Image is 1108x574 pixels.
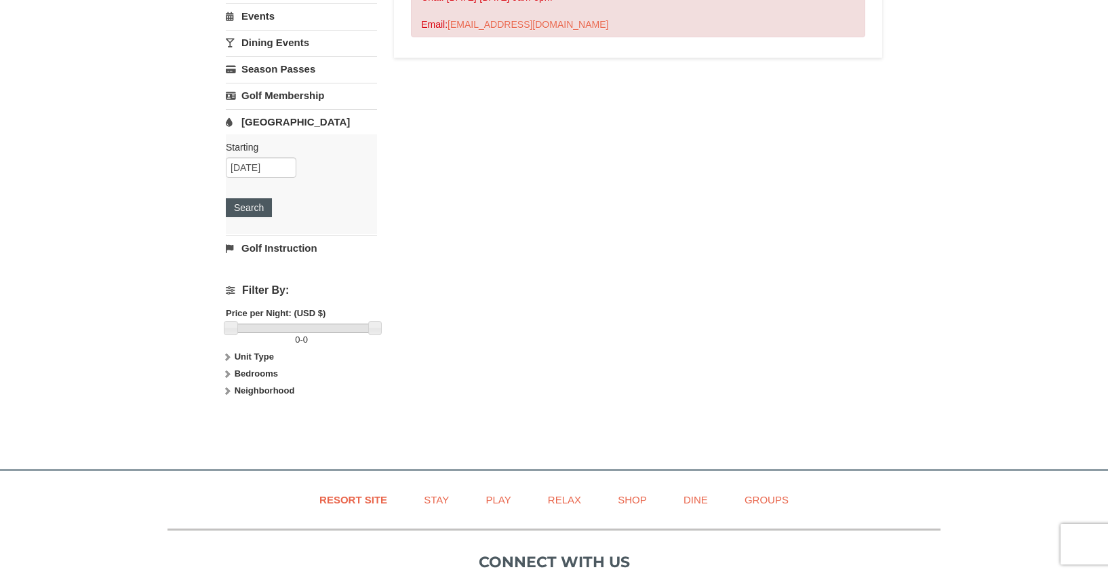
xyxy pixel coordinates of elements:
p: Connect with us [167,551,941,573]
a: Dine [667,484,725,515]
strong: Price per Night: (USD $) [226,308,325,318]
span: 0 [303,334,308,345]
strong: Bedrooms [235,368,278,379]
label: - [226,333,377,347]
strong: Unit Type [235,351,274,362]
a: Groups [728,484,806,515]
span: 0 [295,334,300,345]
a: Golf Membership [226,83,377,108]
a: Shop [601,484,664,515]
a: Play [469,484,528,515]
a: Events [226,3,377,28]
button: Search [226,198,272,217]
a: Relax [531,484,598,515]
strong: Neighborhood [235,385,295,396]
a: Golf Instruction [226,235,377,261]
a: Season Passes [226,56,377,81]
label: Starting [226,140,367,154]
a: Dining Events [226,30,377,55]
a: Resort Site [302,484,404,515]
h4: Filter By: [226,284,377,296]
a: [EMAIL_ADDRESS][DOMAIN_NAME] [448,19,608,30]
a: [GEOGRAPHIC_DATA] [226,109,377,134]
a: Stay [407,484,466,515]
